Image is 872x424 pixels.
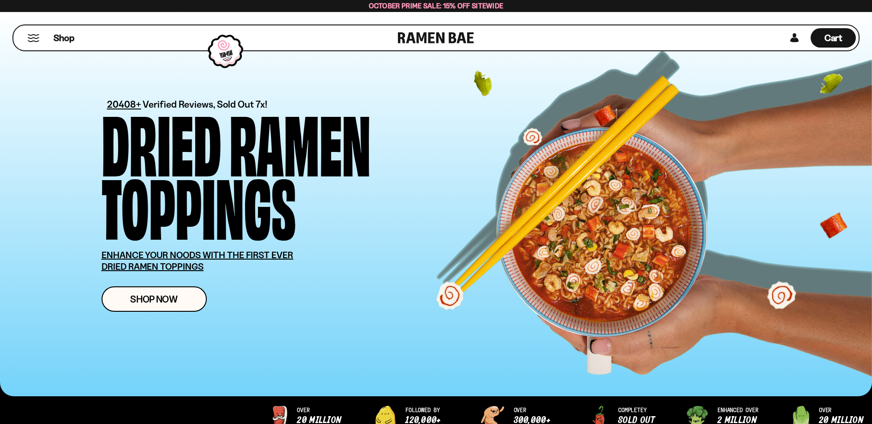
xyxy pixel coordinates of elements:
[102,172,296,236] div: Toppings
[369,1,504,10] span: October Prime Sale: 15% off Sitewide
[130,294,178,304] span: Shop Now
[27,34,40,42] button: Mobile Menu Trigger
[54,28,74,48] a: Shop
[54,32,74,44] span: Shop
[811,25,856,50] div: Cart
[824,32,842,43] span: Cart
[102,286,207,312] a: Shop Now
[102,249,294,272] u: ENHANCE YOUR NOODS WITH THE FIRST EVER DRIED RAMEN TOPPINGS
[229,109,371,172] div: Ramen
[102,109,221,172] div: Dried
